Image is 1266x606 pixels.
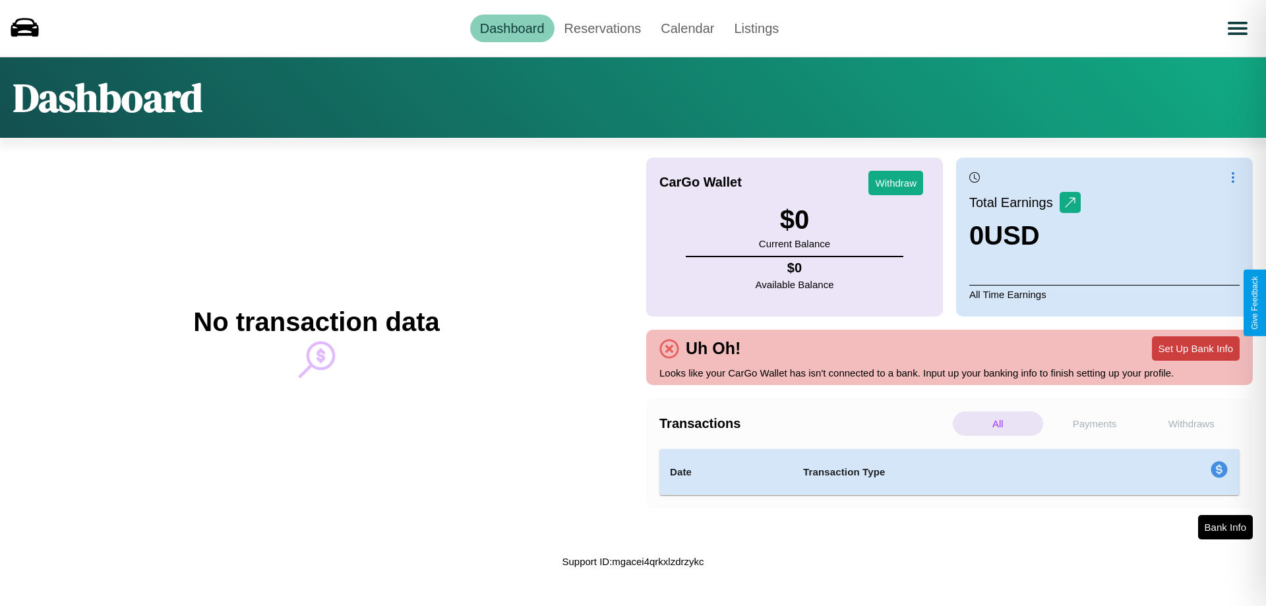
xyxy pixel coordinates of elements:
a: Dashboard [470,15,555,42]
table: simple table [659,449,1240,495]
p: Current Balance [759,235,830,253]
a: Reservations [555,15,651,42]
a: Listings [724,15,789,42]
p: All [953,411,1043,436]
p: Total Earnings [969,191,1060,214]
h4: Transaction Type [803,464,1102,480]
p: Withdraws [1146,411,1236,436]
h4: Transactions [659,416,950,431]
button: Bank Info [1198,515,1253,539]
h4: CarGo Wallet [659,175,742,190]
h2: No transaction data [193,307,439,337]
h1: Dashboard [13,71,202,125]
p: Available Balance [756,276,834,293]
h3: 0 USD [969,221,1081,251]
a: Calendar [651,15,724,42]
h3: $ 0 [759,205,830,235]
button: Withdraw [868,171,923,195]
p: Looks like your CarGo Wallet has isn't connected to a bank. Input up your banking info to finish ... [659,364,1240,382]
p: Support ID: mgacei4qrkxlzdrzykc [562,553,704,570]
h4: Uh Oh! [679,339,747,358]
p: Payments [1050,411,1140,436]
p: All Time Earnings [969,285,1240,303]
h4: Date [670,464,782,480]
h4: $ 0 [756,260,834,276]
button: Open menu [1219,10,1256,47]
button: Set Up Bank Info [1152,336,1240,361]
div: Give Feedback [1250,276,1259,330]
